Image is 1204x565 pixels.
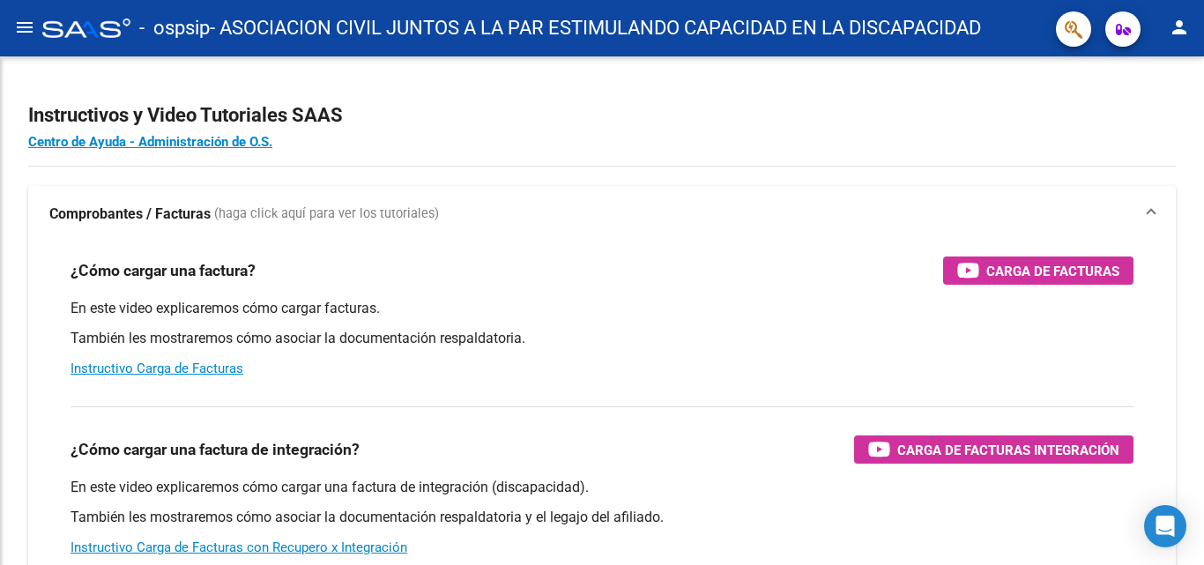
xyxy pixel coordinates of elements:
[139,9,210,48] span: - ospsip
[49,204,211,224] strong: Comprobantes / Facturas
[854,435,1133,464] button: Carga de Facturas Integración
[71,299,1133,318] p: En este video explicaremos cómo cargar facturas.
[71,437,360,462] h3: ¿Cómo cargar una factura de integración?
[1144,505,1186,547] div: Open Intercom Messenger
[986,260,1119,282] span: Carga de Facturas
[28,99,1176,132] h2: Instructivos y Video Tutoriales SAAS
[14,17,35,38] mat-icon: menu
[71,361,243,376] a: Instructivo Carga de Facturas
[943,256,1133,285] button: Carga de Facturas
[71,539,407,555] a: Instructivo Carga de Facturas con Recupero x Integración
[210,9,981,48] span: - ASOCIACION CIVIL JUNTOS A LA PAR ESTIMULANDO CAPACIDAD EN LA DISCAPACIDAD
[1169,17,1190,38] mat-icon: person
[71,258,256,283] h3: ¿Cómo cargar una factura?
[28,186,1176,242] mat-expansion-panel-header: Comprobantes / Facturas (haga click aquí para ver los tutoriales)
[897,439,1119,461] span: Carga de Facturas Integración
[71,478,1133,497] p: En este video explicaremos cómo cargar una factura de integración (discapacidad).
[71,508,1133,527] p: También les mostraremos cómo asociar la documentación respaldatoria y el legajo del afiliado.
[28,134,272,150] a: Centro de Ayuda - Administración de O.S.
[214,204,439,224] span: (haga click aquí para ver los tutoriales)
[71,329,1133,348] p: También les mostraremos cómo asociar la documentación respaldatoria.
